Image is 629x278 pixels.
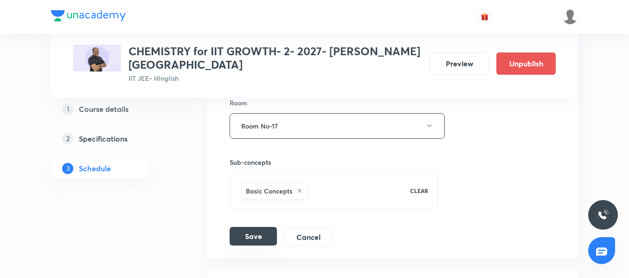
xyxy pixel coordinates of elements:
a: 1Course details [51,100,177,118]
h5: Specifications [79,133,128,144]
img: Company Logo [51,10,126,21]
a: Company Logo [51,10,126,24]
button: Cancel [284,228,332,246]
p: CLEAR [410,187,428,195]
button: Preview [430,52,489,75]
h6: Room [230,98,247,108]
h5: Schedule [79,163,111,174]
button: avatar [477,9,492,24]
img: 27AB5D5B-EA9C-40CB-AAB7-EA1397B27E65_plus.png [73,45,121,71]
button: Unpublish [496,52,556,75]
p: IIT JEE • Hinglish [128,73,422,83]
p: 2 [62,133,73,144]
h3: CHEMISTRY for IIT GROWTH- 2- 2027- [PERSON_NAME][GEOGRAPHIC_DATA] [128,45,422,71]
img: Gopal Kumar [562,9,578,25]
p: 3 [62,163,73,174]
p: 1 [62,103,73,115]
a: 2Specifications [51,129,177,148]
h6: Sub-concepts [230,157,438,167]
button: Save [230,227,277,246]
img: ttu [597,209,609,220]
img: avatar [481,13,489,21]
button: Room No-17 [230,113,445,139]
h6: Basic Concepts [246,186,292,196]
h5: Course details [79,103,128,115]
